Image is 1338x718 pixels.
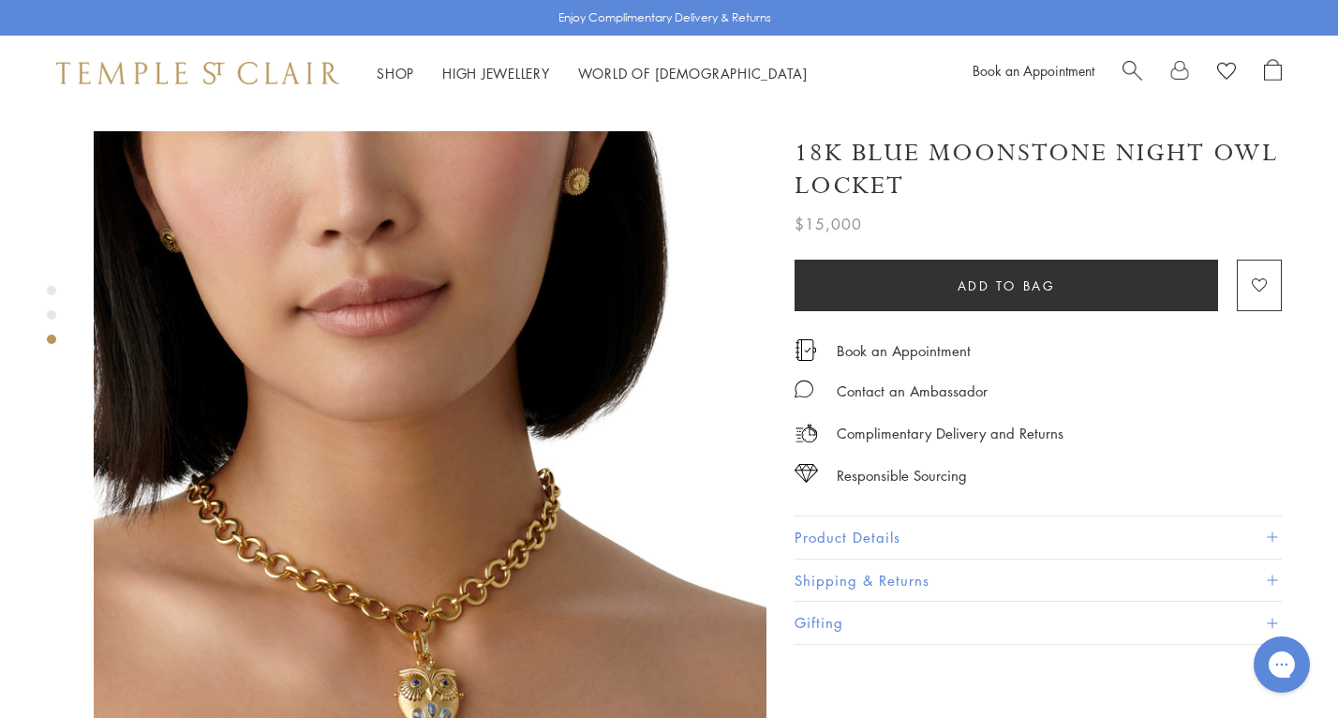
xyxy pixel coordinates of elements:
[47,281,56,359] div: Product gallery navigation
[837,340,971,361] a: Book an Appointment
[837,422,1063,445] p: Complimentary Delivery and Returns
[973,61,1094,80] a: Book an Appointment
[1244,630,1319,699] iframe: Gorgias live chat messenger
[837,380,988,403] div: Contact an Ambassador
[795,260,1218,311] button: Add to bag
[1122,59,1142,87] a: Search
[795,516,1282,559] button: Product Details
[56,62,339,84] img: Temple St. Clair
[1264,59,1282,87] a: Open Shopping Bag
[795,339,817,361] img: icon_appointment.svg
[558,8,771,27] p: Enjoy Complimentary Delivery & Returns
[1217,59,1236,87] a: View Wishlist
[377,62,808,85] nav: Main navigation
[578,64,808,82] a: World of [DEMOGRAPHIC_DATA]World of [DEMOGRAPHIC_DATA]
[795,137,1282,202] h1: 18K Blue Moonstone Night Owl Locket
[795,380,813,398] img: MessageIcon-01_2.svg
[795,212,862,236] span: $15,000
[442,64,550,82] a: High JewelleryHigh Jewellery
[837,464,967,487] div: Responsible Sourcing
[377,64,414,82] a: ShopShop
[958,276,1056,296] span: Add to bag
[795,422,818,445] img: icon_delivery.svg
[795,602,1282,644] button: Gifting
[795,464,818,483] img: icon_sourcing.svg
[795,560,1282,602] button: Shipping & Returns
